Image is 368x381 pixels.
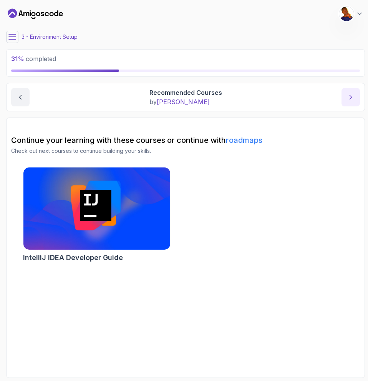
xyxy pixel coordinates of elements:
a: IntelliJ IDEA Developer Guide cardIntelliJ IDEA Developer Guide [23,167,171,263]
button: next content [341,88,360,106]
a: Dashboard [8,8,63,20]
h2: Continue your learning with these courses or continue with [11,135,360,146]
p: Check out next courses to continue building your skills. [11,147,360,155]
p: 3 - Environment Setup [22,33,78,41]
span: [PERSON_NAME] [157,98,210,106]
h2: IntelliJ IDEA Developer Guide [23,252,123,263]
p: Recommended Courses [149,88,222,97]
img: IntelliJ IDEA Developer Guide card [23,167,170,250]
p: by [149,97,222,106]
button: user profile image [339,6,363,22]
span: completed [11,55,56,63]
a: roadmaps [226,136,262,145]
button: previous content [11,88,30,106]
span: 31 % [11,55,24,63]
img: user profile image [339,7,354,21]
